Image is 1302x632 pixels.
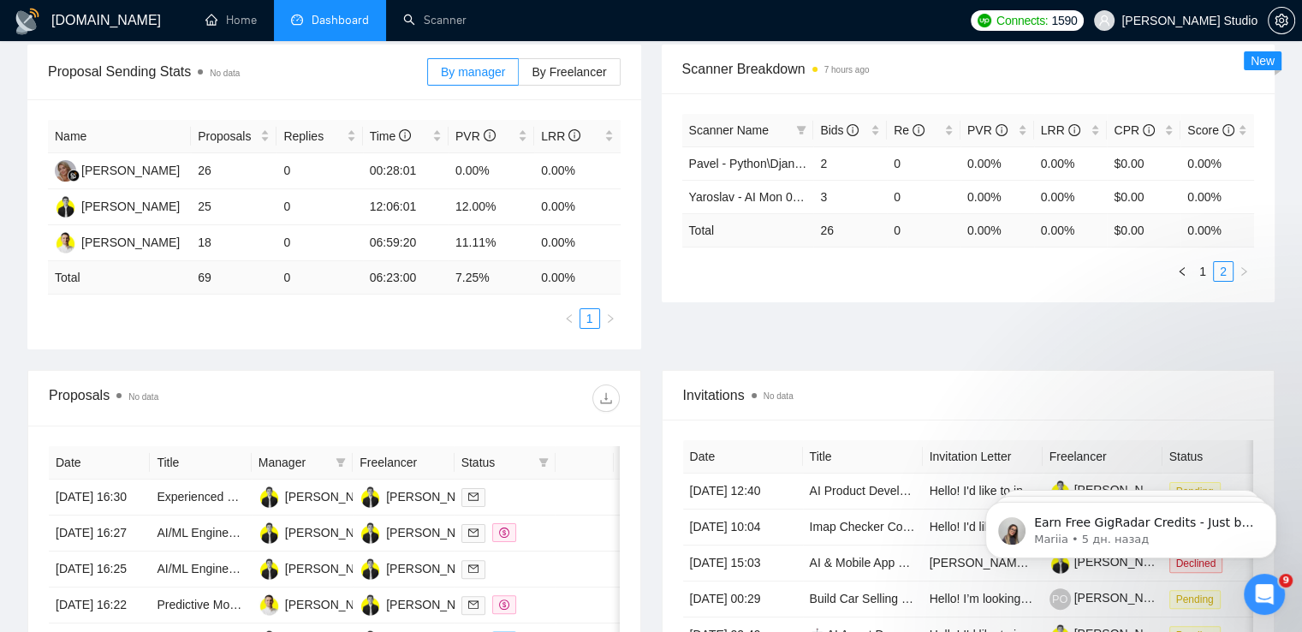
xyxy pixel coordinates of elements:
span: Score [1187,123,1234,137]
div: We have enough funds on Upwork account and I bought the connects with no problems. Seems that thi... [75,429,315,496]
td: 0.00 % [960,213,1034,247]
td: $0.00 [1107,146,1180,180]
span: Bids [820,123,859,137]
div: y.berehova@sloboda-studio.com говорит… [14,419,329,527]
td: 0 [887,146,960,180]
th: Freelancer [353,446,454,480]
td: $0.00 [1107,180,1180,213]
td: 0.00% [534,153,620,189]
span: info-circle [996,124,1008,136]
td: 3 [813,180,887,213]
td: [DATE] 16:25 [49,552,150,587]
td: 11.11% [449,225,534,261]
td: 00:28:01 [363,153,449,189]
a: YT[PERSON_NAME] [55,199,180,212]
td: 0.00% [534,189,620,225]
th: Title [150,446,251,480]
span: dollar [499,599,509,610]
span: info-circle [399,129,411,141]
li: Next Page [600,308,621,329]
td: [DATE] 00:29 [683,581,803,617]
span: filter [332,450,349,475]
span: LRR [1041,123,1080,137]
button: Средство выбора эмодзи [27,501,40,515]
td: 25 [191,189,276,225]
img: YT [360,558,381,580]
span: dollar [499,528,509,538]
a: Pending [1169,592,1228,605]
td: AI & Mobile App Developer [803,546,923,581]
span: No data [210,69,240,78]
a: PO[PERSON_NAME] [259,597,383,611]
li: Previous Page [559,308,580,329]
td: Predictive Modelling and Recommendation System for Copper Flotation Plant [150,587,251,623]
span: CPR [1114,123,1154,137]
span: Replies [283,127,342,146]
button: right [600,308,621,329]
span: right [605,313,615,324]
span: left [1177,266,1187,277]
div: [PERSON_NAME] [285,559,383,578]
span: dashboard [291,14,303,26]
time: 7 hours ago [824,65,870,75]
li: 2 [1213,261,1234,282]
img: YT [55,196,76,218]
span: Scanner Name [689,123,769,137]
td: 0 [887,180,960,213]
span: New [1251,54,1275,68]
img: upwork-logo.png [978,14,991,27]
span: 9 [1279,574,1293,587]
td: [DATE] 12:40 [683,474,803,510]
div: [PERSON_NAME] [285,523,383,542]
td: 0.00 % [1180,213,1254,247]
img: logo [14,8,41,35]
td: 0.00% [534,225,620,261]
a: Pavel - Python\Django [DATE] evening to 00 00 [689,157,942,170]
img: YT [360,522,381,544]
img: gigradar-bm.png [68,170,80,182]
td: 0.00 % [534,261,620,295]
td: 0.00% [1180,180,1254,213]
td: 0.00% [1034,146,1108,180]
a: YT[PERSON_NAME] [360,489,485,503]
textarea: Ваше сообщение... [15,465,328,494]
span: info-circle [1222,124,1234,136]
th: Title [803,440,923,474]
td: [DATE] 16:22 [49,587,150,623]
div: Proposals [49,385,334,412]
span: Status [461,453,532,472]
p: Был в сети 3 ч назад [83,21,205,39]
th: Date [49,446,150,480]
a: homeHome [205,13,257,27]
img: MC [55,160,76,182]
td: 12:06:01 [363,189,449,225]
td: Imap Checker Coder [803,510,923,546]
span: mail [468,599,479,610]
span: info-circle [1143,124,1155,136]
h1: Nazar [83,9,122,21]
div: Thank you, [PERSON_NAME]Anyway, please let me know the cause why Gigradar didn't do auto top-up (... [62,116,329,212]
iframe: Intercom notifications сообщение [960,466,1302,586]
a: YT[PERSON_NAME] [360,525,485,539]
div: [PERSON_NAME] [386,487,485,506]
td: 0.00% [449,153,534,189]
td: $ 0.00 [1107,213,1180,247]
td: [DATE] 16:27 [49,516,150,552]
li: 1 [580,308,600,329]
span: filter [538,457,549,468]
td: 69 [191,261,276,295]
td: AI/ML Engineer – RAG on Azure OpenAI [150,552,251,587]
th: Date [683,440,803,474]
img: PO [55,232,76,253]
div: [PERSON_NAME] [285,595,383,614]
td: 0.00% [1180,146,1254,180]
td: 06:59:20 [363,225,449,261]
img: YT [259,522,280,544]
img: PO [259,594,280,616]
td: Total [682,213,814,247]
img: YT [360,486,381,508]
div: This usually happens either due to an issue with the bank or because there weren’t enough funds o... [27,237,267,355]
a: AI Product Development Specialist Needed [810,484,1039,498]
